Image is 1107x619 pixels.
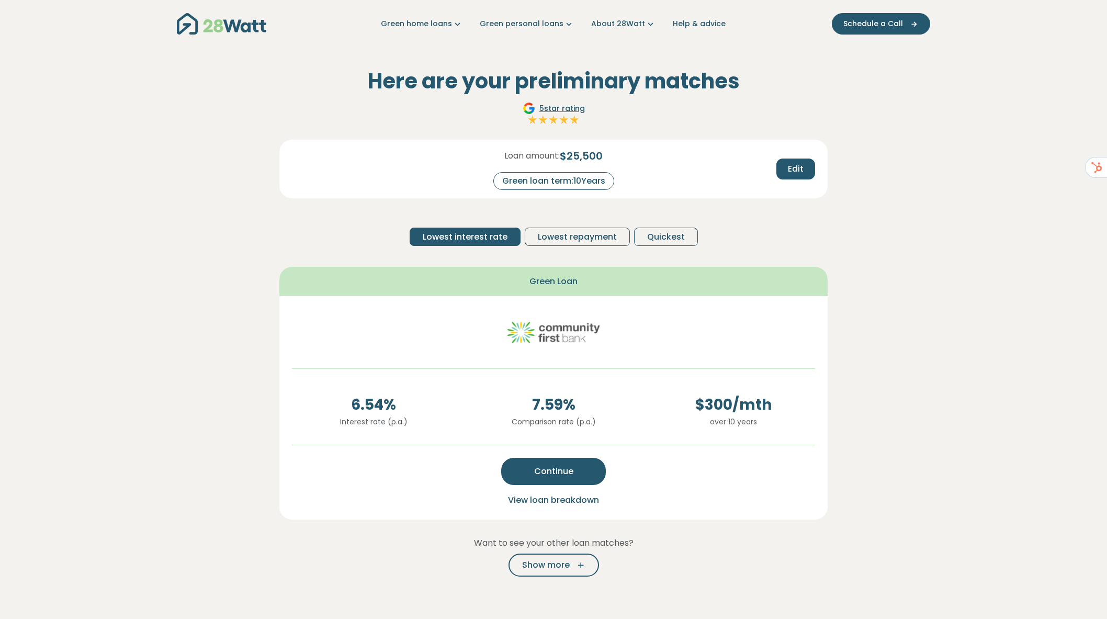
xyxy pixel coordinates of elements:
[843,18,903,29] span: Schedule a Call
[591,18,656,29] a: About 28Watt
[423,231,507,243] span: Lowest interest rate
[527,115,538,125] img: Full star
[647,231,685,243] span: Quickest
[472,416,635,427] p: Comparison rate (p.a.)
[560,148,603,164] span: $ 25,500
[504,150,560,162] span: Loan amount:
[525,228,630,246] button: Lowest repayment
[569,115,580,125] img: Full star
[509,554,599,577] button: Show more
[410,228,521,246] button: Lowest interest rate
[538,231,617,243] span: Lowest repayment
[279,69,828,94] h2: Here are your preliminary matches
[177,10,930,37] nav: Main navigation
[529,275,578,288] span: Green Loan
[634,228,698,246] button: Quickest
[539,103,585,114] span: 5 star rating
[292,394,455,416] span: 6.54 %
[534,465,573,478] span: Continue
[292,416,455,427] p: Interest rate (p.a.)
[538,115,548,125] img: Full star
[673,18,726,29] a: Help & advice
[381,18,463,29] a: Green home loans
[508,494,599,506] span: View loan breakdown
[548,115,559,125] img: Full star
[559,115,569,125] img: Full star
[472,394,635,416] span: 7.59 %
[480,18,574,29] a: Green personal loans
[501,458,606,485] button: Continue
[493,172,614,190] div: Green loan term: 10 Years
[652,394,815,416] span: $ 300 /mth
[521,102,586,127] a: Google5star ratingFull starFull starFull starFull starFull star
[523,102,535,115] img: Google
[776,159,815,179] button: Edit
[506,309,601,356] img: community-first logo
[652,416,815,427] p: over 10 years
[788,163,804,175] span: Edit
[522,559,570,571] span: Show more
[505,493,602,507] button: View loan breakdown
[177,13,266,35] img: 28Watt
[832,13,930,35] button: Schedule a Call
[279,536,828,550] p: Want to see your other loan matches?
